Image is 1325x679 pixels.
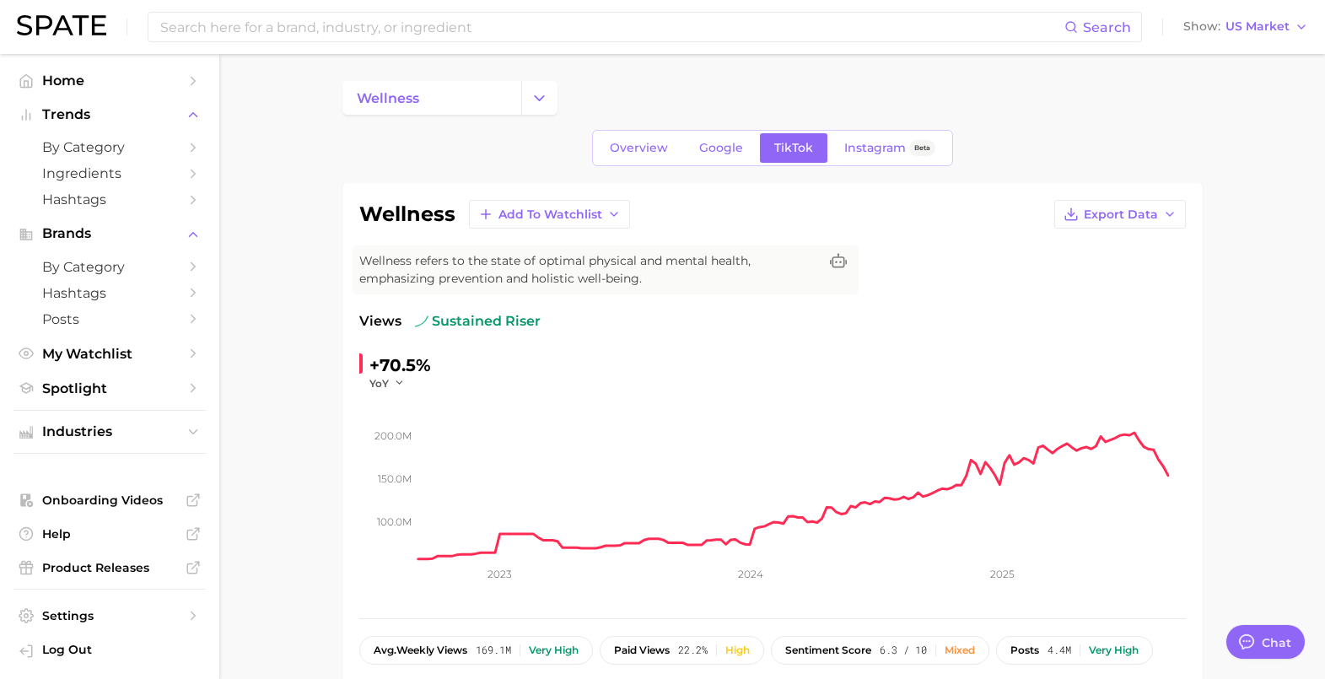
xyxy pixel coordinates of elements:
[914,141,930,155] span: Beta
[42,493,177,508] span: Onboarding Videos
[13,555,206,580] a: Product Releases
[1083,19,1131,35] span: Search
[469,200,630,229] button: Add to Watchlist
[42,642,192,657] span: Log Out
[42,424,177,439] span: Industries
[699,141,743,155] span: Google
[738,568,763,580] tspan: 2024
[377,515,412,528] tspan: 100.0m
[342,81,521,115] a: wellness
[13,603,206,628] a: Settings
[529,644,579,656] div: Very high
[13,186,206,213] a: Hashtags
[42,526,177,542] span: Help
[1183,22,1220,31] span: Show
[42,285,177,301] span: Hashtags
[13,341,206,367] a: My Watchlist
[1010,644,1039,656] span: posts
[374,644,396,656] abbr: average
[725,644,750,656] div: High
[990,568,1015,580] tspan: 2025
[42,191,177,207] span: Hashtags
[996,636,1153,665] button: posts4.4mVery high
[369,376,389,391] span: YoY
[1089,644,1139,656] div: Very high
[378,472,412,485] tspan: 150.0m
[945,644,975,656] div: Mixed
[42,73,177,89] span: Home
[13,160,206,186] a: Ingredients
[369,376,406,391] button: YoY
[42,608,177,623] span: Settings
[17,15,106,35] img: SPATE
[42,380,177,396] span: Spotlight
[13,254,206,280] a: by Category
[1225,22,1290,31] span: US Market
[844,141,906,155] span: Instagram
[498,207,602,222] span: Add to Watchlist
[614,644,670,656] span: paid views
[42,139,177,155] span: by Category
[600,636,764,665] button: paid views22.2%High
[830,133,950,163] a: InstagramBeta
[13,637,206,666] a: Log out. Currently logged in with e-mail jefeinstein@elfbeauty.com.
[13,221,206,246] button: Brands
[521,81,557,115] button: Change Category
[369,352,431,379] div: +70.5%
[42,311,177,327] span: Posts
[13,521,206,547] a: Help
[760,133,827,163] a: TikTok
[42,560,177,575] span: Product Releases
[42,107,177,122] span: Trends
[42,226,177,241] span: Brands
[678,644,708,656] span: 22.2%
[13,102,206,127] button: Trends
[42,346,177,362] span: My Watchlist
[374,644,467,656] span: weekly views
[785,644,871,656] span: sentiment score
[1179,16,1312,38] button: ShowUS Market
[476,644,511,656] span: 169.1m
[13,67,206,94] a: Home
[13,280,206,306] a: Hashtags
[487,568,512,580] tspan: 2023
[359,636,593,665] button: avg.weekly views169.1mVery high
[771,636,989,665] button: sentiment score6.3 / 10Mixed
[1084,207,1158,222] span: Export Data
[610,141,668,155] span: Overview
[42,259,177,275] span: by Category
[42,165,177,181] span: Ingredients
[13,375,206,401] a: Spotlight
[595,133,682,163] a: Overview
[880,644,927,656] span: 6.3 / 10
[1048,644,1071,656] span: 4.4m
[13,306,206,332] a: Posts
[685,133,757,163] a: Google
[13,134,206,160] a: by Category
[415,311,541,331] span: sustained riser
[357,90,419,106] span: wellness
[415,315,428,328] img: sustained riser
[774,141,813,155] span: TikTok
[13,419,206,445] button: Industries
[359,252,818,288] span: Wellness refers to the state of optimal physical and mental health, emphasizing prevention and ho...
[374,429,412,442] tspan: 200.0m
[359,311,401,331] span: Views
[359,204,455,224] h1: wellness
[13,488,206,513] a: Onboarding Videos
[1054,200,1186,229] button: Export Data
[159,13,1064,41] input: Search here for a brand, industry, or ingredient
